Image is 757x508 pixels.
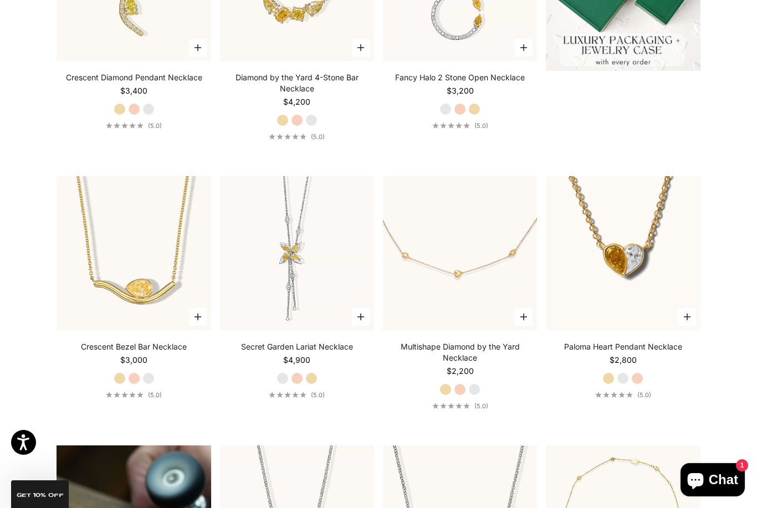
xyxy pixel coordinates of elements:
[474,402,488,410] span: (5.0)
[432,122,488,130] a: 5.0 out of 5.0 stars(5.0)
[120,355,147,366] sale-price: $3,000
[610,355,637,366] sale-price: $2,800
[220,176,374,330] a: #YellowGold #RoseGold #WhiteGold
[81,341,187,352] a: Crescent Bezel Bar Necklace
[220,72,374,94] a: Diamond by the Yard 4-Stone Bar Necklace
[432,403,470,409] div: 5.0 out of 5.0 stars
[383,176,537,330] img: #RoseGold
[432,122,470,129] div: 5.0 out of 5.0 stars
[269,134,306,140] div: 5.0 out of 5.0 stars
[595,392,633,398] div: 5.0 out of 5.0 stars
[11,480,69,508] div: GET 10% Off
[148,391,162,399] span: (5.0)
[432,402,488,410] a: 5.0 out of 5.0 stars(5.0)
[283,355,310,366] sale-price: $4,900
[66,72,202,83] a: Crescent Diamond Pendant Necklace
[595,391,651,399] a: 5.0 out of 5.0 stars(5.0)
[269,391,325,399] a: 5.0 out of 5.0 stars(5.0)
[447,366,474,377] sale-price: $2,200
[106,391,162,399] a: 5.0 out of 5.0 stars(5.0)
[148,122,162,130] span: (5.0)
[311,391,325,399] span: (5.0)
[106,122,144,129] div: 5.0 out of 5.0 stars
[120,85,147,96] sale-price: $3,400
[241,341,353,352] a: Secret Garden Lariat Necklace
[269,392,306,398] div: 5.0 out of 5.0 stars
[447,85,474,96] sale-price: $3,200
[57,176,211,330] img: #YellowGold
[220,176,374,330] img: #WhiteGold
[564,341,682,352] a: Paloma Heart Pendant Necklace
[677,463,748,499] inbox-online-store-chat: Shopify online store chat
[395,72,525,83] a: Fancy Halo 2 Stone Open Necklace
[283,96,310,107] sale-price: $4,200
[383,341,537,363] a: Multishape Diamond by the Yard Necklace
[637,391,651,399] span: (5.0)
[57,176,211,330] a: #YellowGold #RoseGold #WhiteGold
[106,392,144,398] div: 5.0 out of 5.0 stars
[474,122,488,130] span: (5.0)
[17,492,64,498] span: GET 10% Off
[311,133,325,141] span: (5.0)
[269,133,325,141] a: 5.0 out of 5.0 stars(5.0)
[106,122,162,130] a: 5.0 out of 5.0 stars(5.0)
[546,176,700,330] img: #YellowGold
